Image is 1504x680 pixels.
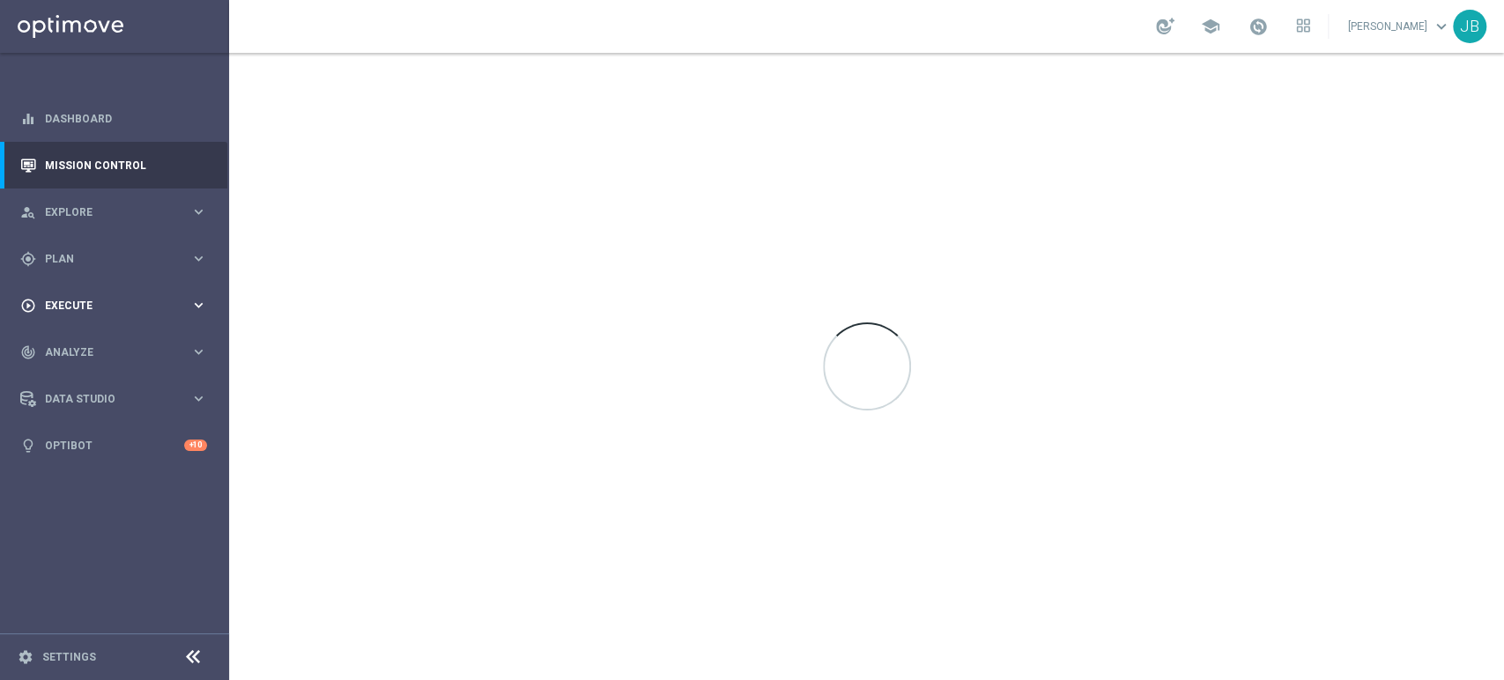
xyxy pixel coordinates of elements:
div: Execute [20,298,190,314]
i: keyboard_arrow_right [190,297,207,314]
button: gps_fixed Plan keyboard_arrow_right [19,252,208,266]
i: settings [18,649,33,665]
span: Explore [45,207,190,218]
i: keyboard_arrow_right [190,390,207,407]
i: keyboard_arrow_right [190,250,207,267]
button: track_changes Analyze keyboard_arrow_right [19,345,208,359]
a: Mission Control [45,142,207,188]
span: keyboard_arrow_down [1432,17,1451,36]
div: JB [1453,10,1486,43]
button: Mission Control [19,159,208,173]
i: track_changes [20,344,36,360]
i: keyboard_arrow_right [190,203,207,220]
span: Data Studio [45,394,190,404]
i: play_circle_outline [20,298,36,314]
span: Analyze [45,347,190,358]
button: play_circle_outline Execute keyboard_arrow_right [19,299,208,313]
div: Optibot [20,422,207,469]
span: Plan [45,254,190,264]
a: [PERSON_NAME]keyboard_arrow_down [1346,13,1453,40]
div: Plan [20,251,190,267]
span: school [1201,17,1220,36]
div: Explore [20,204,190,220]
a: Optibot [45,422,184,469]
a: Settings [42,652,96,662]
i: person_search [20,204,36,220]
div: +10 [184,440,207,451]
div: Mission Control [20,142,207,188]
i: equalizer [20,111,36,127]
div: Analyze [20,344,190,360]
button: Data Studio keyboard_arrow_right [19,392,208,406]
div: Data Studio [20,391,190,407]
button: equalizer Dashboard [19,112,208,126]
i: lightbulb [20,438,36,454]
i: keyboard_arrow_right [190,344,207,360]
a: Dashboard [45,95,207,142]
div: Dashboard [20,95,207,142]
i: gps_fixed [20,251,36,267]
span: Execute [45,300,190,311]
button: person_search Explore keyboard_arrow_right [19,205,208,219]
button: lightbulb Optibot +10 [19,439,208,453]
